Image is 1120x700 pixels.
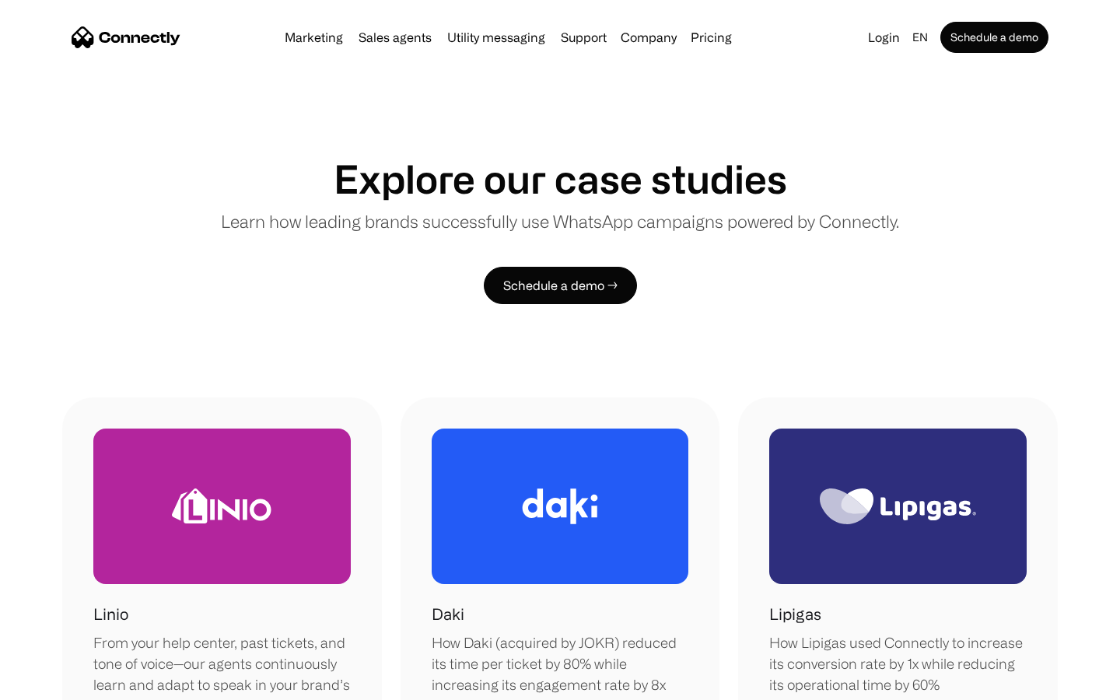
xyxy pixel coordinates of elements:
[769,632,1027,695] div: How Lipigas used Connectly to increase its conversion rate by 1x while reducing its operational t...
[912,26,928,48] div: en
[172,488,271,523] img: Linio Logo
[221,208,899,234] p: Learn how leading brands successfully use WhatsApp campaigns powered by Connectly.
[278,31,349,44] a: Marketing
[432,603,464,626] h1: Daki
[621,26,677,48] div: Company
[862,26,906,48] a: Login
[334,156,787,202] h1: Explore our case studies
[16,671,93,695] aside: Language selected: English
[555,31,613,44] a: Support
[684,31,738,44] a: Pricing
[93,603,128,626] h1: Linio
[352,31,438,44] a: Sales agents
[441,31,551,44] a: Utility messaging
[769,603,821,626] h1: Lipigas
[940,22,1048,53] a: Schedule a demo
[522,488,598,524] img: Daki Logo
[31,673,93,695] ul: Language list
[484,267,637,304] a: Schedule a demo →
